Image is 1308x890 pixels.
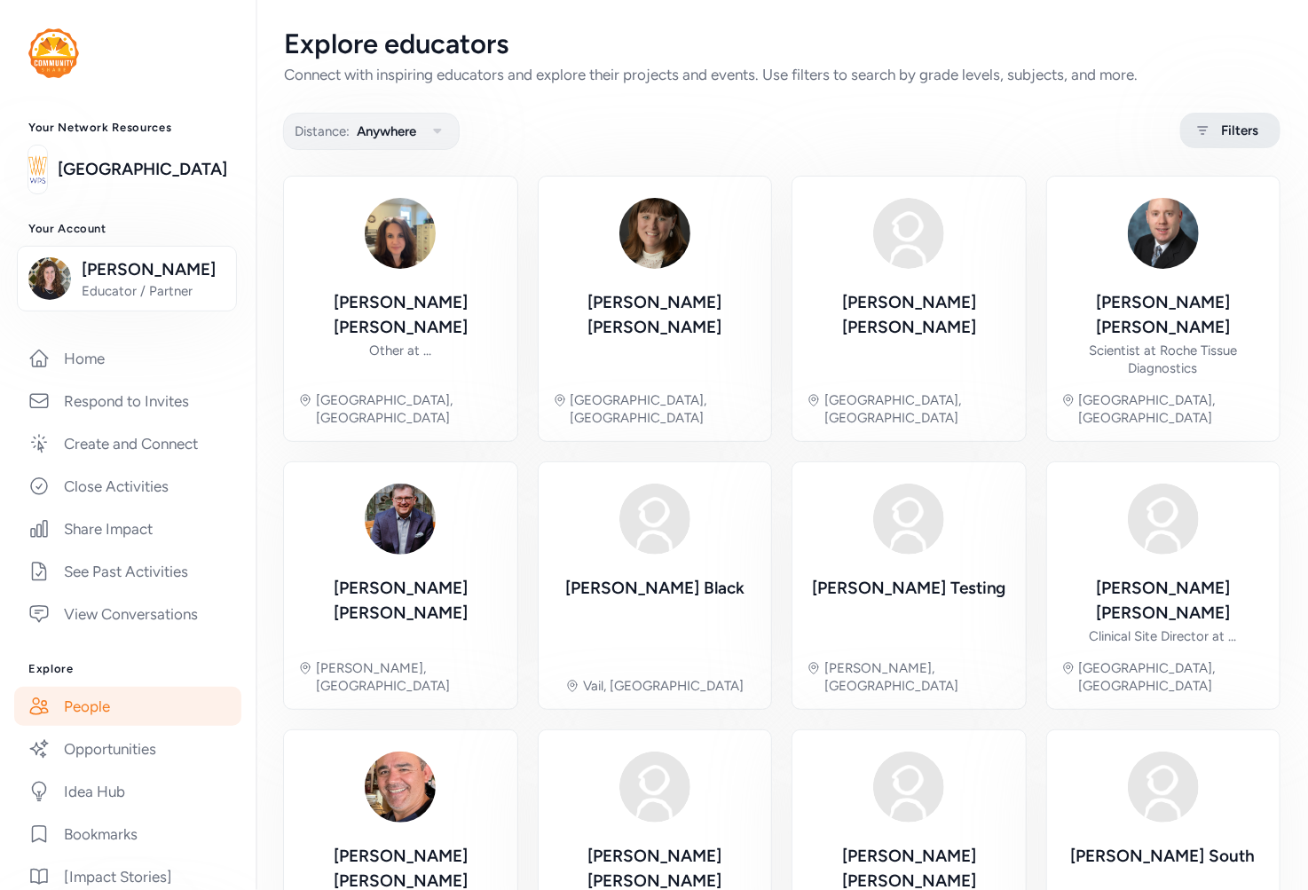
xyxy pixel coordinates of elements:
div: [PERSON_NAME], [GEOGRAPHIC_DATA] [824,659,1012,695]
div: [GEOGRAPHIC_DATA], [GEOGRAPHIC_DATA] [316,391,503,427]
img: Avatar [612,477,697,562]
img: Avatar [358,191,443,276]
div: [PERSON_NAME] [PERSON_NAME] [1061,290,1266,340]
div: [PERSON_NAME] Black [565,576,745,601]
img: Avatar [612,191,697,276]
img: Avatar [866,477,951,562]
div: [PERSON_NAME] Testing [812,576,1006,601]
div: Connect with inspiring educators and explore their projects and events. Use filters to search by ... [284,64,1280,85]
h3: Your Network Resources [28,121,227,135]
img: Avatar [1121,477,1206,562]
img: Avatar [612,744,697,830]
a: View Conversations [14,595,241,634]
span: Filters [1221,120,1258,141]
div: [PERSON_NAME] [PERSON_NAME] [553,290,758,340]
div: [GEOGRAPHIC_DATA], [GEOGRAPHIC_DATA] [1079,391,1266,427]
div: Scientist at Roche Tissue Diagnostics [1061,342,1266,377]
div: [PERSON_NAME] South [1071,844,1256,869]
a: [GEOGRAPHIC_DATA] [58,157,227,182]
img: Avatar [1121,191,1206,276]
a: Create and Connect [14,424,241,463]
span: Anywhere [357,121,416,142]
a: Opportunities [14,729,241,768]
button: [PERSON_NAME]Educator / Partner [17,246,237,311]
img: logo [28,150,47,189]
a: Respond to Invites [14,382,241,421]
span: Educator / Partner [82,282,225,300]
img: Avatar [1121,744,1206,830]
h3: Explore [28,662,227,676]
div: [PERSON_NAME] [PERSON_NAME] [298,290,503,340]
div: Clinical Site Director at ... [1090,627,1237,645]
div: Other at ... [369,342,431,359]
span: Distance: [295,121,350,142]
a: Idea Hub [14,772,241,811]
div: [GEOGRAPHIC_DATA], [GEOGRAPHIC_DATA] [1079,659,1266,695]
img: Avatar [358,744,443,830]
div: [PERSON_NAME], [GEOGRAPHIC_DATA] [316,659,503,695]
img: Avatar [866,191,951,276]
button: Distance:Anywhere [283,113,460,150]
div: [PERSON_NAME] [PERSON_NAME] [298,576,503,626]
div: Explore educators [284,28,1280,60]
a: Home [14,339,241,378]
h3: Your Account [28,222,227,236]
a: See Past Activities [14,552,241,591]
a: Bookmarks [14,815,241,854]
a: Close Activities [14,467,241,506]
div: [GEOGRAPHIC_DATA], [GEOGRAPHIC_DATA] [824,391,1012,427]
img: logo [28,28,79,78]
a: People [14,687,241,726]
div: [PERSON_NAME] [PERSON_NAME] [807,290,1012,340]
div: [GEOGRAPHIC_DATA], [GEOGRAPHIC_DATA] [571,391,758,427]
img: Avatar [866,744,951,830]
img: Avatar [358,477,443,562]
a: Share Impact [14,509,241,548]
div: Vail, [GEOGRAPHIC_DATA] [583,677,744,695]
div: [PERSON_NAME] [PERSON_NAME] [1061,576,1266,626]
span: [PERSON_NAME] [82,257,225,282]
